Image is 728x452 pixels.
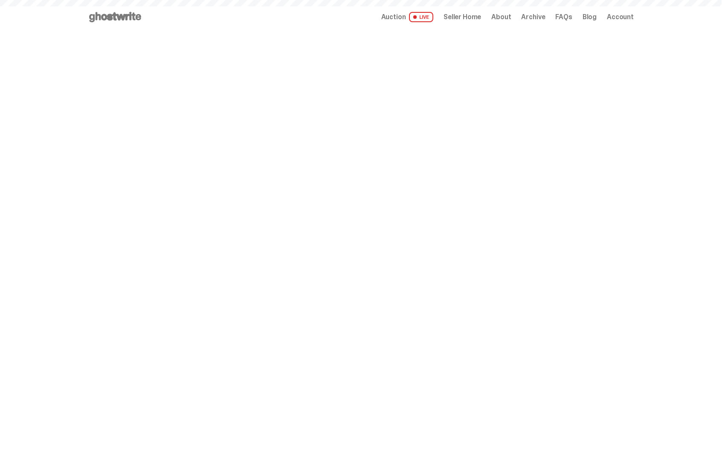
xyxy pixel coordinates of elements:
[491,14,511,20] a: About
[381,14,406,20] span: Auction
[381,12,433,22] a: Auction LIVE
[521,14,545,20] a: Archive
[607,14,634,20] a: Account
[444,14,481,20] a: Seller Home
[409,12,433,22] span: LIVE
[555,14,572,20] a: FAQs
[583,14,597,20] a: Blog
